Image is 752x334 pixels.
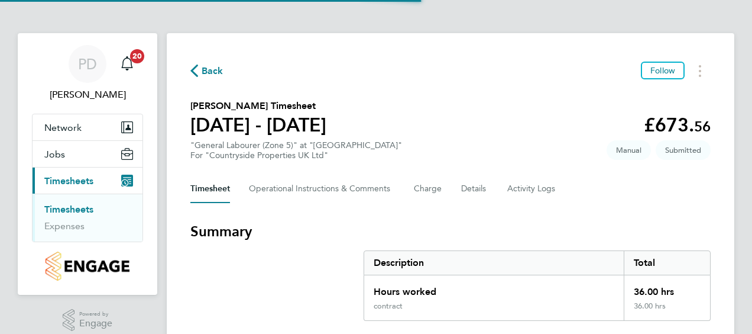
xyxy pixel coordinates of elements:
[44,122,82,133] span: Network
[374,301,403,311] div: contract
[33,141,142,167] button: Jobs
[202,64,223,78] span: Back
[190,63,223,78] button: Back
[33,114,142,140] button: Network
[130,49,144,63] span: 20
[364,250,711,321] div: Summary
[461,175,488,203] button: Details
[624,251,710,275] div: Total
[190,150,402,160] div: For "Countryside Properties UK Ltd"
[78,56,97,72] span: PD
[63,309,113,332] a: Powered byEngage
[32,88,143,102] span: Pete Darbyshire
[33,194,142,242] div: Timesheets
[32,45,143,102] a: PD[PERSON_NAME]
[414,175,442,203] button: Charge
[46,252,129,281] img: countryside-properties-logo-retina.png
[190,113,326,137] h1: [DATE] - [DATE]
[507,175,557,203] button: Activity Logs
[364,251,624,275] div: Description
[641,62,685,79] button: Follow
[364,275,624,301] div: Hours worked
[190,222,711,241] h3: Summary
[44,204,93,215] a: Timesheets
[694,118,711,135] span: 56
[656,140,711,160] span: This timesheet is Submitted.
[44,220,85,232] a: Expenses
[249,175,395,203] button: Operational Instructions & Comments
[650,65,675,76] span: Follow
[115,45,139,83] a: 20
[689,62,711,80] button: Timesheets Menu
[644,114,711,136] app-decimal: £673.
[190,140,402,160] div: "General Labourer (Zone 5)" at "[GEOGRAPHIC_DATA]"
[190,175,230,203] button: Timesheet
[44,175,93,187] span: Timesheets
[44,149,65,160] span: Jobs
[624,275,710,301] div: 36.00 hrs
[607,140,651,160] span: This timesheet was manually created.
[190,99,326,113] h2: [PERSON_NAME] Timesheet
[32,252,143,281] a: Go to home page
[79,319,112,329] span: Engage
[33,168,142,194] button: Timesheets
[624,301,710,320] div: 36.00 hrs
[79,309,112,319] span: Powered by
[18,33,157,295] nav: Main navigation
